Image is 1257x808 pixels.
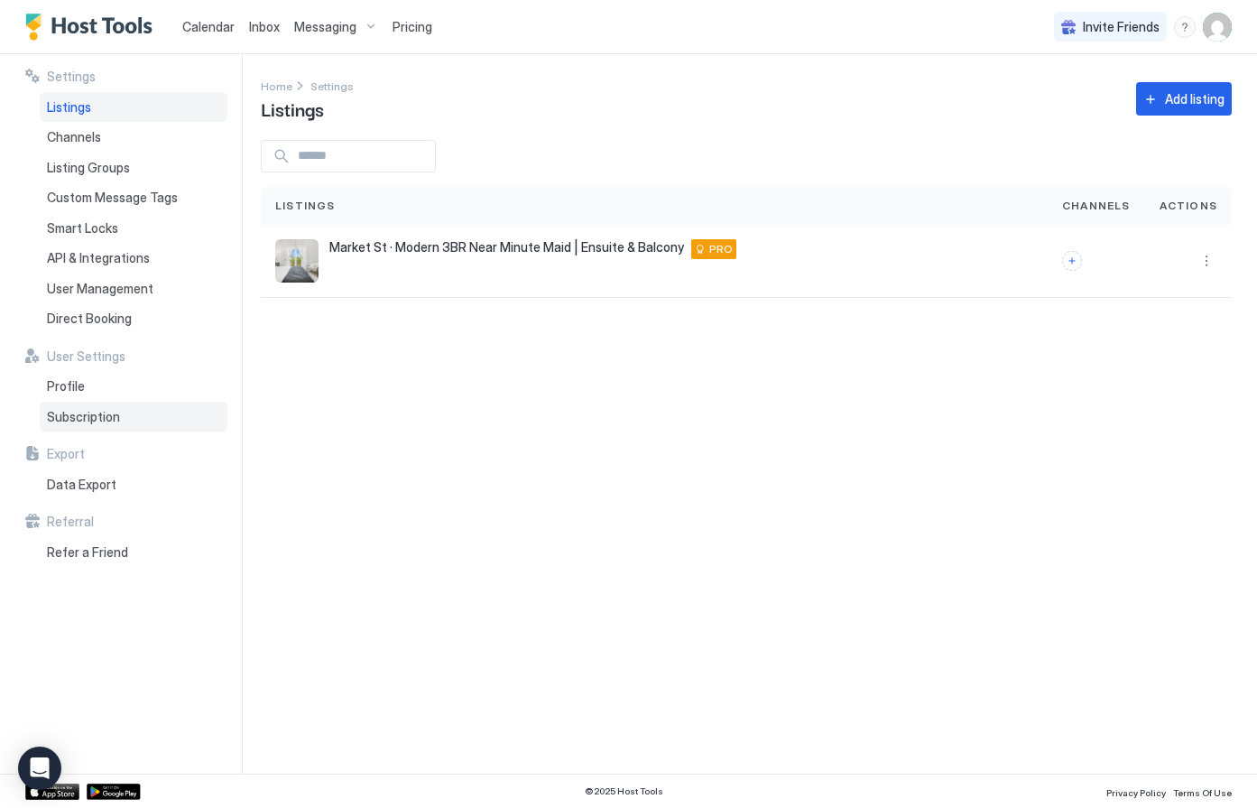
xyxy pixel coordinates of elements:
[40,243,227,274] a: API & Integrations
[1196,250,1217,272] button: More options
[182,17,235,36] a: Calendar
[1173,787,1232,798] span: Terms Of Use
[182,19,235,34] span: Calendar
[25,14,161,41] a: Host Tools Logo
[47,69,96,85] span: Settings
[1160,198,1217,214] span: Actions
[261,79,292,93] span: Home
[249,19,280,34] span: Inbox
[1165,89,1225,108] div: Add listing
[40,537,227,568] a: Refer a Friend
[40,402,227,432] a: Subscription
[1173,782,1232,801] a: Terms Of Use
[40,469,227,500] a: Data Export
[585,785,663,797] span: © 2025 Host Tools
[47,409,120,425] span: Subscription
[1174,16,1196,38] div: menu
[1136,82,1232,116] button: Add listing
[47,311,132,327] span: Direct Booking
[310,76,354,95] a: Settings
[1203,13,1232,42] div: User profile
[275,198,336,214] span: Listings
[40,182,227,213] a: Custom Message Tags
[47,477,116,493] span: Data Export
[1196,250,1217,272] div: menu
[47,514,94,530] span: Referral
[47,378,85,395] span: Profile
[294,19,356,35] span: Messaging
[40,213,227,244] a: Smart Locks
[249,17,280,36] a: Inbox
[47,446,85,462] span: Export
[709,241,733,257] span: PRO
[47,129,101,145] span: Channels
[40,153,227,183] a: Listing Groups
[1062,198,1131,214] span: Channels
[1062,251,1082,271] button: Connect channels
[310,79,354,93] span: Settings
[47,544,128,561] span: Refer a Friend
[25,784,79,800] a: App Store
[47,250,150,266] span: API & Integrations
[1106,782,1166,801] a: Privacy Policy
[40,122,227,153] a: Channels
[47,99,91,116] span: Listings
[40,303,227,334] a: Direct Booking
[40,274,227,304] a: User Management
[291,141,435,172] input: Input Field
[18,747,61,790] div: Open Intercom Messenger
[310,76,354,95] div: Breadcrumb
[40,371,227,402] a: Profile
[1083,19,1160,35] span: Invite Friends
[47,160,130,176] span: Listing Groups
[329,239,684,255] span: Market St · Modern 3BR Near Minute Maid | Ensuite & Balcony
[40,92,227,123] a: Listings
[47,281,153,297] span: User Management
[261,76,292,95] a: Home
[393,19,432,35] span: Pricing
[1106,787,1166,798] span: Privacy Policy
[261,76,292,95] div: Breadcrumb
[87,784,141,800] a: Google Play Store
[47,348,125,365] span: User Settings
[47,190,178,206] span: Custom Message Tags
[275,239,319,283] div: listing image
[261,95,324,122] span: Listings
[47,220,118,237] span: Smart Locks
